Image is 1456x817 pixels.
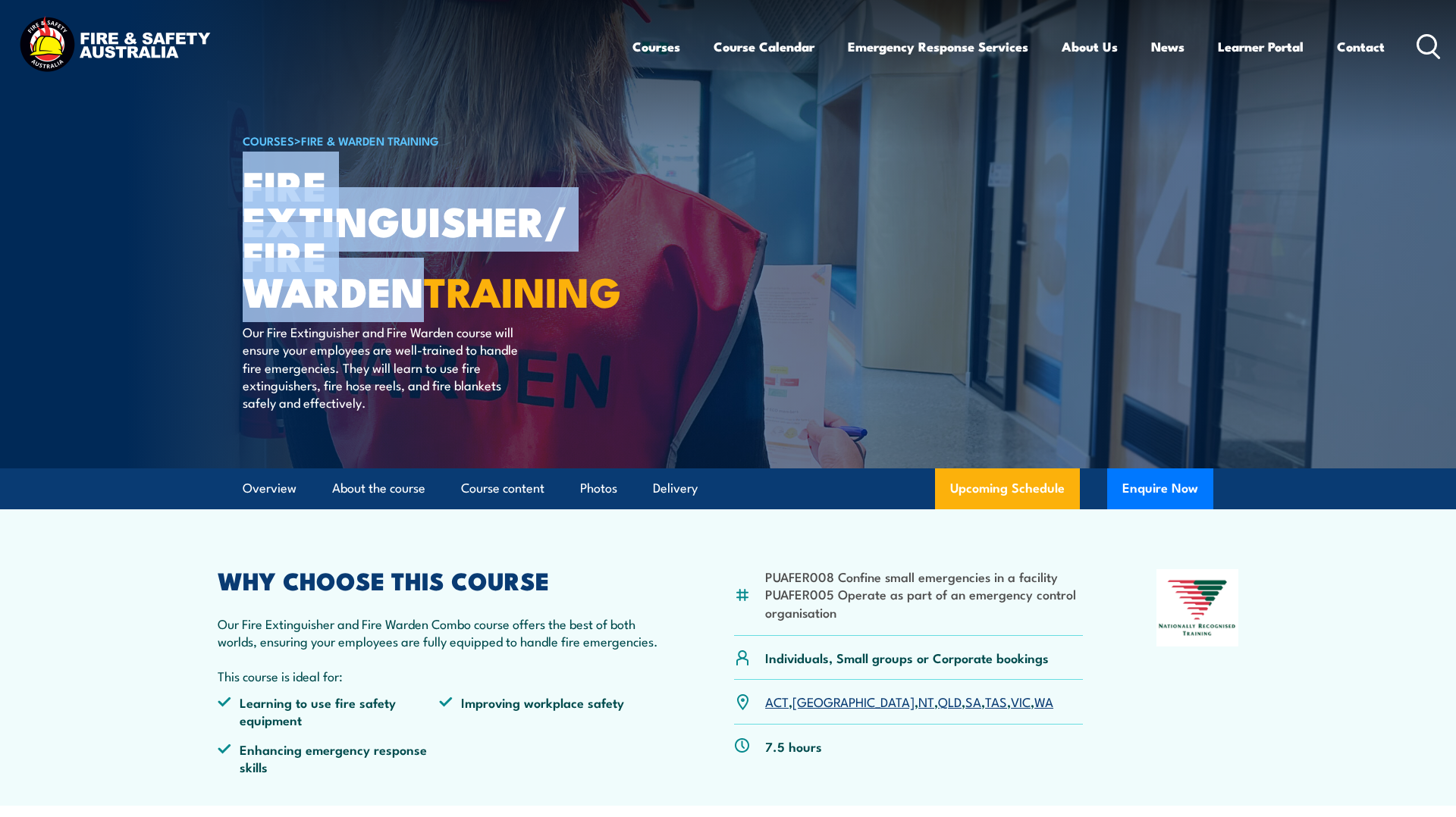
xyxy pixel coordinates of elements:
[792,692,915,710] a: [GEOGRAPHIC_DATA]
[332,468,425,509] a: About the course
[653,468,698,509] a: Delivery
[243,468,297,509] a: Overview
[218,693,439,729] li: Learning to use fire safety equipment
[632,27,680,67] a: Courses
[765,737,822,755] p: 7.5 hours
[424,258,621,321] strong: TRAINING
[765,568,1083,585] li: PUAFER008 Confine small emergencies in a facility
[1151,27,1185,67] a: News
[218,740,439,776] li: Enhancing emergency response skills
[765,693,1053,710] p: , , , , , , ,
[1062,27,1118,67] a: About Us
[765,585,1083,621] li: PUAFER005 Operate as part of an emergency control organisation
[848,27,1028,67] a: Emergency Response Services
[935,468,1080,509] a: Upcoming Schedule
[1034,692,1053,710] a: WA
[1107,468,1213,509] button: Enquire Now
[243,323,519,412] p: Our Fire Extinguisher and Fire Warden course will ensure your employees are well-trained to handl...
[580,468,617,509] a: Photos
[1337,27,1385,67] a: Contact
[1156,569,1238,646] img: Nationally Recognised Training logo.
[218,569,661,590] h2: WHY CHOOSE THIS COURSE
[218,667,661,684] p: This course is ideal for:
[243,167,617,308] h1: Fire Extinguisher/ Fire Warden
[765,649,1049,666] p: Individuals, Small groups or Corporate bookings
[1218,27,1304,67] a: Learner Portal
[243,131,617,149] h6: >
[918,692,934,710] a: NT
[714,27,814,67] a: Course Calendar
[765,692,789,710] a: ACT
[965,692,981,710] a: SA
[985,692,1007,710] a: TAS
[439,693,661,729] li: Improving workplace safety
[1011,692,1031,710] a: VIC
[243,132,294,149] a: COURSES
[461,468,544,509] a: Course content
[938,692,962,710] a: QLD
[301,132,439,149] a: Fire & Warden Training
[218,615,661,650] p: Our Fire Extinguisher and Fire Warden Combo course offers the best of both worlds, ensuring your ...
